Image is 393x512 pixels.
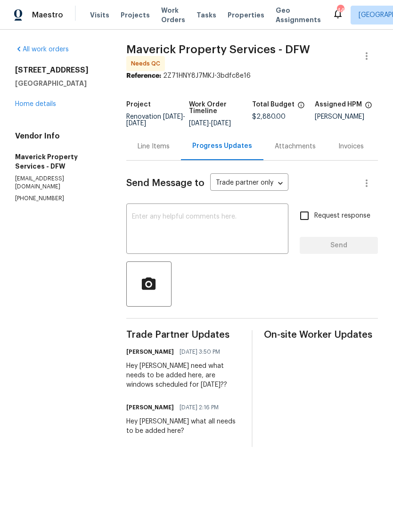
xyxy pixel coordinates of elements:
[126,114,185,127] span: -
[32,10,63,20] span: Maestro
[15,46,69,53] a: All work orders
[276,6,321,24] span: Geo Assignments
[15,175,104,191] p: [EMAIL_ADDRESS][DOMAIN_NAME]
[252,114,286,120] span: $2,880.00
[189,120,209,127] span: [DATE]
[126,73,161,79] b: Reference:
[15,152,104,171] h5: Maverick Property Services - DFW
[126,179,205,188] span: Send Message to
[275,142,316,151] div: Attachments
[126,330,240,340] span: Trade Partner Updates
[126,347,174,357] h6: [PERSON_NAME]
[15,101,56,107] a: Home details
[121,10,150,20] span: Projects
[189,101,252,114] h5: Work Order Timeline
[252,101,295,108] h5: Total Budget
[138,142,170,151] div: Line Items
[15,65,104,75] h2: [STREET_ADDRESS]
[337,6,344,15] div: 44
[211,120,231,127] span: [DATE]
[315,101,362,108] h5: Assigned HPM
[126,361,240,390] div: Hey [PERSON_NAME] need what needs to be added here, are windows scheduled for [DATE]??
[228,10,264,20] span: Properties
[210,176,288,191] div: Trade partner only
[126,403,174,412] h6: [PERSON_NAME]
[314,211,370,221] span: Request response
[180,403,219,412] span: [DATE] 2:16 PM
[189,120,231,127] span: -
[192,141,252,151] div: Progress Updates
[297,101,305,114] span: The total cost of line items that have been proposed by Opendoor. This sum includes line items th...
[180,347,220,357] span: [DATE] 3:50 PM
[126,101,151,108] h5: Project
[90,10,109,20] span: Visits
[126,114,185,127] span: Renovation
[15,79,104,88] h5: [GEOGRAPHIC_DATA]
[196,12,216,18] span: Tasks
[315,114,378,120] div: [PERSON_NAME]
[126,44,310,55] span: Maverick Property Services - DFW
[365,101,372,114] span: The hpm assigned to this work order.
[161,6,185,24] span: Work Orders
[126,71,378,81] div: 2Z71HNY8J7MKJ-3bdfc8e16
[163,114,183,120] span: [DATE]
[338,142,364,151] div: Invoices
[126,417,240,436] div: Hey [PERSON_NAME] what all needs to be added here?
[126,120,146,127] span: [DATE]
[131,59,164,68] span: Needs QC
[264,330,378,340] span: On-site Worker Updates
[15,131,104,141] h4: Vendor Info
[15,195,104,203] p: [PHONE_NUMBER]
